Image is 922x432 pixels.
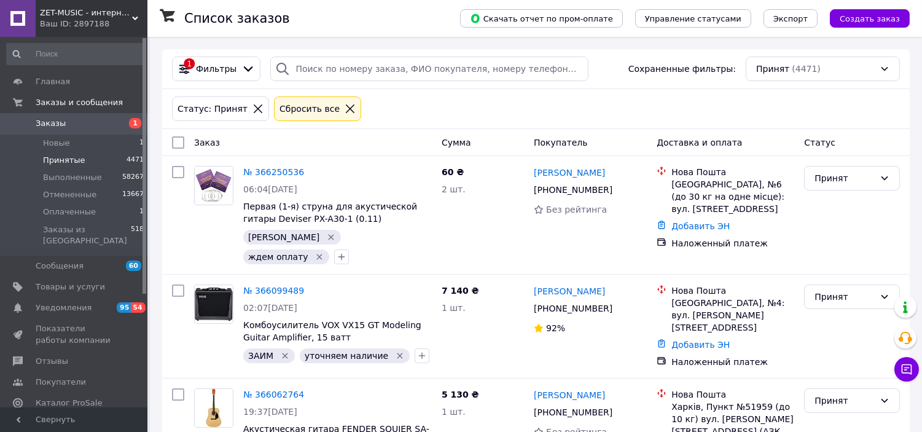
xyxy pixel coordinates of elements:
[894,357,919,382] button: Чат с покупателем
[122,189,144,200] span: 13667
[139,206,144,218] span: 1
[36,97,123,108] span: Заказы и сообщения
[531,404,615,421] div: [PHONE_NUMBER]
[671,166,794,178] div: Нова Пошта
[657,138,742,147] span: Доставка и оплата
[243,286,304,296] a: № 366099489
[195,389,233,427] img: Фото товару
[546,323,565,333] span: 92%
[36,377,86,388] span: Покупатели
[195,285,233,323] img: Фото товару
[531,181,615,198] div: [PHONE_NUMBER]
[442,390,479,399] span: 5 130 ₴
[36,323,114,345] span: Показатели работы компании
[243,390,304,399] a: № 366062764
[129,118,141,128] span: 1
[43,172,102,183] span: Выполненные
[764,9,818,28] button: Экспорт
[671,237,794,249] div: Наложенный платеж
[248,351,273,361] span: ЗАИМ
[804,138,835,147] span: Статус
[43,138,70,149] span: Новые
[139,138,144,149] span: 1
[196,63,236,75] span: Фильтры
[815,290,875,304] div: Принят
[277,102,342,116] div: Сбросить все
[818,13,910,23] a: Создать заказ
[36,302,92,313] span: Уведомления
[773,14,808,23] span: Экспорт
[36,261,84,272] span: Сообщения
[442,286,479,296] span: 7 140 ₴
[534,389,605,401] a: [PERSON_NAME]
[243,184,297,194] span: 06:04[DATE]
[248,232,319,242] span: [PERSON_NAME]
[460,9,623,28] button: Скачать отчет по пром-оплате
[840,14,900,23] span: Создать заказ
[40,18,147,29] div: Ваш ID: 2897188
[194,138,220,147] span: Заказ
[326,232,336,242] svg: Удалить метку
[122,172,144,183] span: 58267
[36,118,66,129] span: Заказы
[195,167,233,205] img: Фото товару
[442,184,466,194] span: 2 шт.
[243,407,297,417] span: 19:37[DATE]
[671,340,730,350] a: Добавить ЭН
[546,205,607,214] span: Без рейтинга
[36,356,68,367] span: Отзывы
[43,189,96,200] span: Отмененные
[43,224,131,246] span: Заказы из [GEOGRAPHIC_DATA]
[645,14,741,23] span: Управление статусами
[184,11,290,26] h1: Список заказов
[243,167,304,177] a: № 366250536
[131,302,145,313] span: 54
[628,63,736,75] span: Сохраненные фильтры:
[792,64,821,74] span: (4471)
[442,138,471,147] span: Сумма
[270,57,588,81] input: Поиск по номеру заказа, ФИО покупателя, номеру телефона, Email, номеру накладной
[671,356,794,368] div: Наложенный платеж
[243,303,297,313] span: 02:07[DATE]
[175,102,250,116] div: Статус: Принят
[534,138,588,147] span: Покупатель
[395,351,405,361] svg: Удалить метку
[43,206,96,218] span: Оплаченные
[6,43,145,65] input: Поиск
[131,224,144,246] span: 518
[442,407,466,417] span: 1 шт.
[305,351,388,361] span: уточняем наличие
[36,281,105,293] span: Товары и услуги
[534,285,605,297] a: [PERSON_NAME]
[671,178,794,215] div: [GEOGRAPHIC_DATA], №6 (до 30 кг на одне місце): вул. [STREET_ADDRESS]
[43,155,85,166] span: Принятые
[671,221,730,231] a: Добавить ЭН
[194,388,233,428] a: Фото товару
[470,13,613,24] span: Скачать отчет по пром-оплате
[635,9,751,28] button: Управление статусами
[671,285,794,297] div: Нова Пошта
[671,297,794,334] div: [GEOGRAPHIC_DATA], №4: вул. [PERSON_NAME][STREET_ADDRESS]
[194,285,233,324] a: Фото товару
[280,351,290,361] svg: Удалить метку
[442,167,464,177] span: 60 ₴
[127,155,144,166] span: 4471
[126,261,141,271] span: 60
[815,394,875,407] div: Принят
[36,398,102,409] span: Каталог ProSale
[243,202,417,224] a: Первая (1-я) струна для акустической гитары Deviser PX-A30-1 (0.11)
[36,76,70,87] span: Главная
[534,167,605,179] a: [PERSON_NAME]
[243,320,421,342] a: Комбоусилитель VOX VX15 GT Modeling Guitar Amplifier, 15 ватт
[531,300,615,317] div: [PHONE_NUMBER]
[442,303,466,313] span: 1 шт.
[756,63,789,75] span: Принят
[40,7,132,18] span: ZET-MUSIC - интернет-магазин музыкальных инструментов
[248,252,308,262] span: ждем оплату
[830,9,910,28] button: Создать заказ
[671,388,794,401] div: Нова Пошта
[314,252,324,262] svg: Удалить метку
[117,302,131,313] span: 95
